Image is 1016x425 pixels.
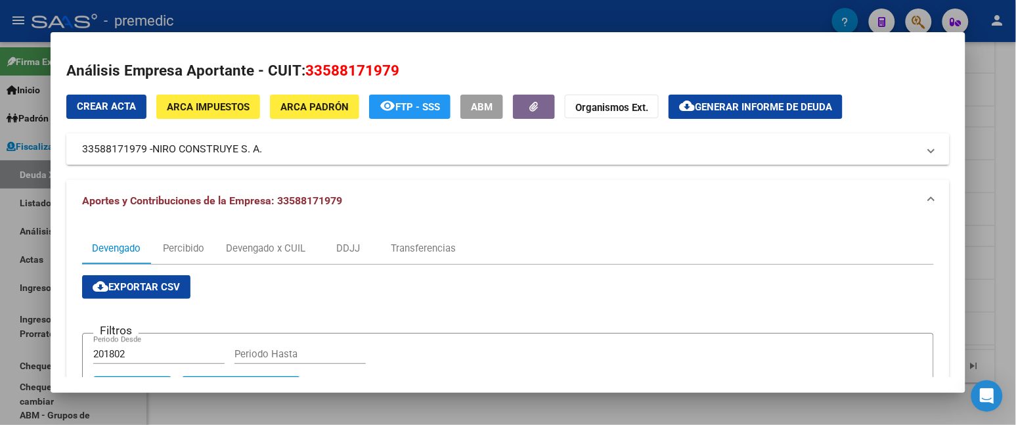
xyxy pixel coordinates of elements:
span: Generar informe de deuda [695,101,832,113]
mat-icon: remove_red_eye [380,98,395,114]
span: 33588171979 [305,62,399,79]
span: ARCA Padrón [280,101,349,113]
div: Open Intercom Messenger [971,380,1003,412]
button: Crear Acta [66,95,146,119]
button: ABM [460,95,503,119]
mat-icon: cloud_download [93,279,108,294]
span: Aportes y Contribuciones de la Empresa: 33588171979 [82,194,342,207]
span: ABM [471,101,493,113]
button: Organismos Ext. [565,95,659,119]
span: Exportar CSV [93,281,180,293]
div: Devengado [92,241,141,256]
button: Exportar CSV [82,275,190,299]
strong: Organismos Ext. [575,102,648,114]
span: NIRO CONSTRUYE S. A. [152,141,262,157]
span: FTP - SSS [395,101,440,113]
div: Transferencias [391,241,456,256]
button: Borrar Filtros [182,376,300,403]
button: Buscar [93,376,171,403]
h3: Filtros [93,323,139,338]
button: ARCA Impuestos [156,95,260,119]
button: ARCA Padrón [270,95,359,119]
div: DDJJ [336,241,360,256]
mat-icon: cloud_download [679,98,695,114]
div: Devengado x CUIL [226,241,305,256]
span: Crear Acta [77,101,136,112]
mat-expansion-panel-header: Aportes y Contribuciones de la Empresa: 33588171979 [66,180,949,222]
button: Generar informe de deuda [669,95,843,119]
mat-panel-title: 33588171979 - [82,141,917,157]
span: ARCA Impuestos [167,101,250,113]
h2: Análisis Empresa Aportante - CUIT: [66,60,949,82]
div: Percibido [163,241,204,256]
button: FTP - SSS [369,95,451,119]
mat-expansion-panel-header: 33588171979 -NIRO CONSTRUYE S. A. [66,133,949,165]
